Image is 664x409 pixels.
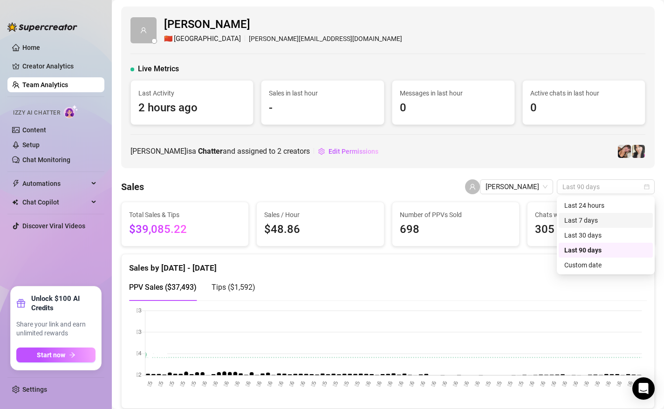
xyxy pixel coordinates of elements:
[564,200,647,211] div: Last 24 hours
[632,145,645,158] img: Christina
[121,180,144,193] h4: Sales
[138,88,246,98] span: Last Activity
[486,180,548,194] span: Juan
[264,210,376,220] span: Sales / Hour
[22,176,89,191] span: Automations
[37,351,65,359] span: Start now
[129,221,241,239] span: $39,085.22
[22,81,68,89] a: Team Analytics
[12,199,18,205] img: Chat Copilot
[559,243,653,258] div: Last 90 days
[164,34,402,45] div: [PERSON_NAME][EMAIL_ADDRESS][DOMAIN_NAME]
[13,109,60,117] span: Izzy AI Chatter
[530,88,637,98] span: Active chats in last hour
[400,210,512,220] span: Number of PPVs Sold
[16,299,26,308] span: gift
[22,222,85,230] a: Discover Viral Videos
[400,221,512,239] span: 698
[535,210,647,220] span: Chats with sales
[535,221,647,239] span: 305
[198,147,223,156] b: Chatter
[559,198,653,213] div: Last 24 hours
[264,221,376,239] span: $48.86
[16,320,96,338] span: Share your link and earn unlimited rewards
[618,145,631,158] img: Christina
[69,352,75,358] span: arrow-right
[644,184,650,190] span: calendar
[400,99,507,117] span: 0
[129,254,647,274] div: Sales by [DATE] - [DATE]
[16,348,96,362] button: Start nowarrow-right
[138,63,179,75] span: Live Metrics
[22,386,47,393] a: Settings
[22,44,40,51] a: Home
[469,184,476,190] span: user
[12,180,20,187] span: thunderbolt
[174,34,241,45] span: [GEOGRAPHIC_DATA]
[129,210,241,220] span: Total Sales & Tips
[277,147,281,156] span: 2
[564,245,647,255] div: Last 90 days
[7,22,77,32] img: logo-BBDzfeDw.svg
[269,88,376,98] span: Sales in last hour
[329,148,378,155] span: Edit Permissions
[530,99,637,117] span: 0
[559,213,653,228] div: Last 7 days
[22,156,70,164] a: Chat Monitoring
[130,145,310,157] span: [PERSON_NAME] is a and assigned to creators
[564,230,647,240] div: Last 30 days
[212,283,255,292] span: Tips ( $1,592 )
[129,283,197,292] span: PPV Sales ( $37,493 )
[22,195,89,210] span: Chat Copilot
[632,377,655,400] div: Open Intercom Messenger
[164,34,173,45] span: 🇨🇳
[318,148,325,155] span: setting
[562,180,649,194] span: Last 90 days
[64,105,78,118] img: AI Chatter
[269,99,376,117] span: -
[318,144,379,159] button: Edit Permissions
[138,99,246,117] span: 2 hours ago
[559,258,653,273] div: Custom date
[400,88,507,98] span: Messages in last hour
[22,141,40,149] a: Setup
[22,59,97,74] a: Creator Analytics
[22,126,46,134] a: Content
[564,215,647,225] div: Last 7 days
[559,228,653,243] div: Last 30 days
[31,294,96,313] strong: Unlock $100 AI Credits
[164,16,402,34] span: [PERSON_NAME]
[140,27,147,34] span: user
[564,260,647,270] div: Custom date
